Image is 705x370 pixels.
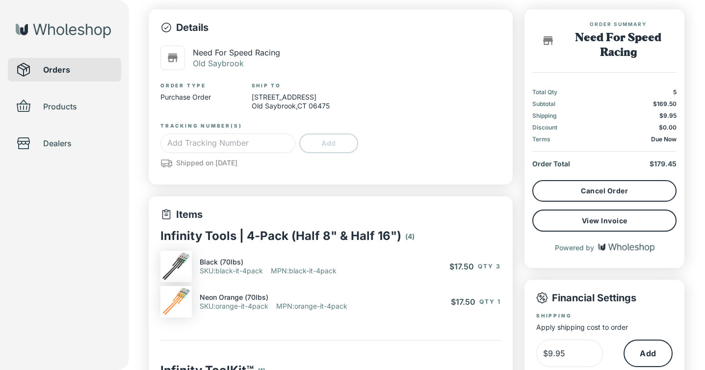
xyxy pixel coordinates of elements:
p: SKU : orange-it-4pack [200,302,268,311]
p: Discount [532,124,557,132]
img: Wholeshop logo [598,243,654,252]
button: View Invoice [532,210,677,232]
p: Items [160,208,203,221]
span: $17.50 [451,297,475,307]
p: Old Saybrook , CT 06475 [252,102,330,110]
p: Need For Speed Racing [193,47,280,58]
span: Products [43,101,113,112]
img: 4-Pack___Orange.png [160,286,192,317]
p: MPN : black-it-4pack [271,266,337,275]
p: Shipping [532,112,557,120]
button: Add [624,340,673,367]
p: Total Qty [532,88,557,96]
input: Add Tracking Number [160,133,295,153]
p: Shipped on [DATE] [176,158,237,168]
span: $17.50 [449,262,474,271]
label: Order Type [160,82,206,89]
div: Products [8,95,121,118]
label: Tracking Number(s) [160,122,242,129]
span: $169.50 [653,100,677,107]
span: $179.45 [650,159,677,168]
h1: Need For Speed Racing [564,31,673,60]
img: Wholeshop logo [16,24,111,38]
p: Old Saybrook [193,58,280,69]
img: 4-Pack_Black.png [160,251,192,282]
p: [STREET_ADDRESS] [252,93,330,102]
p: Apply shipping cost to order [536,323,673,332]
span: Qty 3 [478,263,501,270]
p: ( 4 ) [405,230,415,243]
p: Order Total [532,159,570,168]
p: Purchase Order [160,93,211,102]
p: Powered by [555,243,594,252]
p: Financial Settings [536,291,636,304]
div: Orders [8,58,121,81]
p: 5 [673,88,677,96]
p: Neon Orange (70lbs) [200,293,268,302]
span: $0.00 [659,124,677,131]
span: Order Summary [564,21,673,31]
span: Dealers [43,137,113,149]
span: Qty 1 [479,298,501,305]
p: SKU : black-it-4pack [200,266,263,275]
p: Infinity Tools | 4-Pack (Half 8" & Half 16") [160,229,401,243]
p: Terms [532,135,550,143]
div: Dealers [8,132,121,155]
label: Ship To [252,82,282,89]
label: Shipping [536,312,572,319]
p: MPN : orange-it-4pack [276,302,347,311]
p: Black (70lbs) [200,258,243,266]
button: Cancel Order [532,180,677,202]
p: Due Now [651,135,677,143]
p: Subtotal [532,100,555,108]
span: $9.95 [659,112,677,119]
p: Details [160,21,501,34]
span: Orders [43,64,113,76]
